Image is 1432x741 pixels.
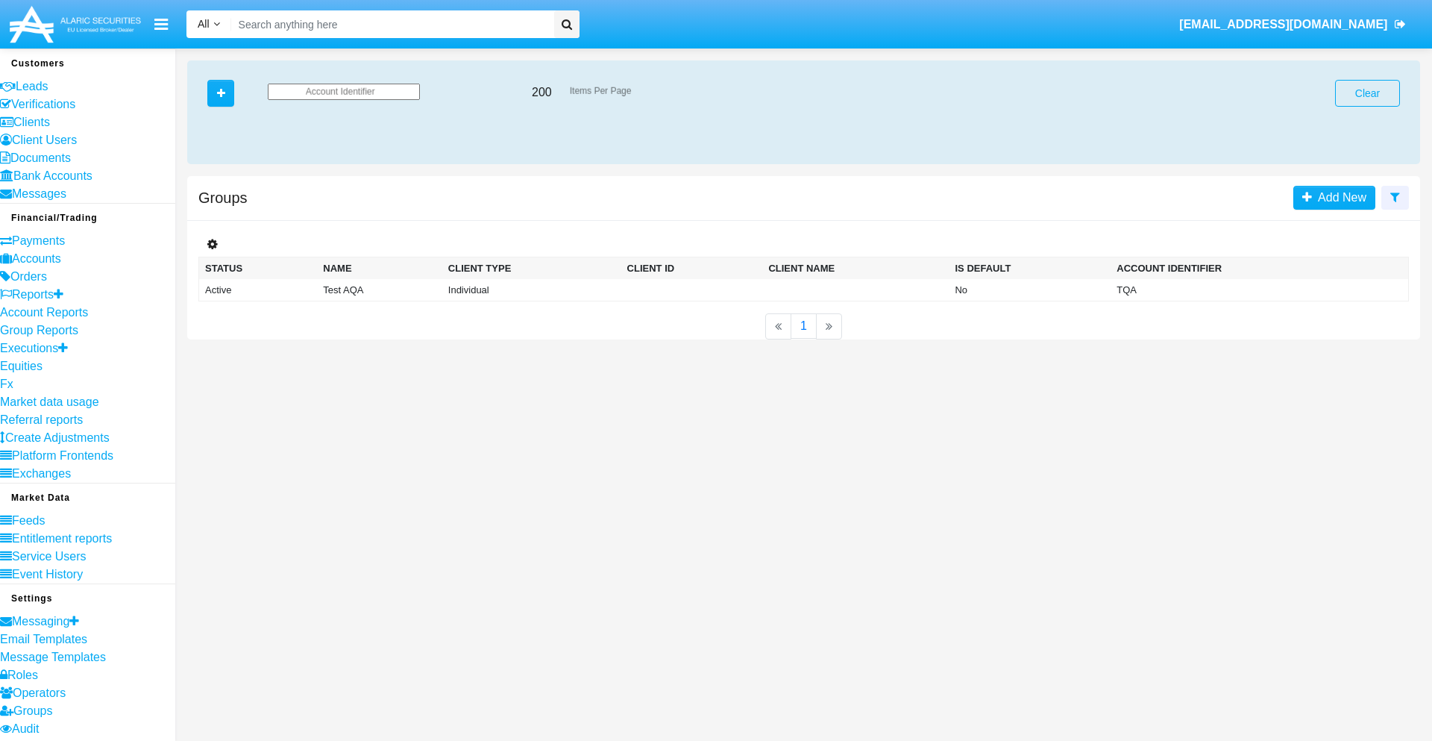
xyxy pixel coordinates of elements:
[12,252,61,265] span: Accounts
[186,16,231,32] a: All
[12,550,87,563] span: Service Users
[532,86,552,99] span: 200
[12,449,113,462] span: Platform Frontends
[621,257,763,279] th: Client ID
[16,80,48,93] span: Leads
[13,169,92,182] span: Bank Accounts
[12,514,45,527] span: Feeds
[7,669,38,681] span: Roles
[199,257,318,279] th: Status
[1335,80,1400,107] button: Clear
[10,151,71,164] span: Documents
[198,192,248,204] h5: Groups
[1172,4,1413,46] a: [EMAIL_ADDRESS][DOMAIN_NAME]
[13,687,66,699] span: Operators
[12,467,71,480] span: Exchanges
[5,431,110,444] span: Create Adjustments
[10,270,47,283] span: Orders
[187,313,1420,340] nav: paginator
[12,615,69,628] span: Messaging
[791,313,817,339] a: 1
[12,288,54,301] span: Reports
[949,279,1111,301] td: No
[12,187,66,200] span: Messages
[1111,279,1389,301] td: TQA
[306,87,375,96] span: Account Identifier
[199,279,318,301] td: Active
[13,116,50,128] span: Clients
[7,2,143,46] img: Logo image
[12,134,77,146] span: Client Users
[11,98,75,110] span: Verifications
[198,18,210,30] span: All
[317,257,442,279] th: Name
[442,279,621,301] td: Individual
[442,257,621,279] th: Client Type
[1312,191,1366,204] span: Add New
[12,722,39,735] span: Audit
[1293,186,1375,210] a: Add New
[12,532,112,545] span: Entitlement reports
[12,568,83,581] span: Event History
[13,704,52,717] span: Groups
[317,279,442,301] td: Test AQA
[12,234,65,247] span: Payments
[1111,257,1389,279] th: Account Identifier
[762,257,949,279] th: Client Name
[949,257,1111,279] th: Is Default
[570,85,632,95] span: Items Per Page
[231,10,549,38] input: Search
[1179,18,1387,31] span: [EMAIL_ADDRESS][DOMAIN_NAME]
